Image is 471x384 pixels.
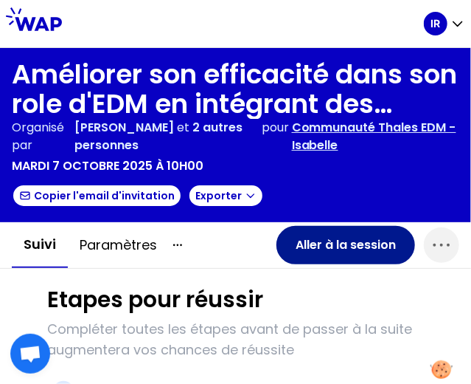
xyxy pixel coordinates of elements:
[292,119,459,154] p: Communauté Thales EDM - Isabelle
[12,157,203,175] p: mardi 7 octobre 2025 à 10h00
[47,319,424,360] p: Compléter toutes les étapes avant de passer à la suite augmentera vos chances de réussite
[74,119,174,136] span: [PERSON_NAME]
[74,119,243,154] span: 2 autres personnes
[262,119,289,154] p: pour
[12,184,182,208] button: Copier l'email d'invitation
[47,287,263,313] h1: Etapes pour réussir
[276,226,415,264] button: Aller à la session
[68,223,169,267] button: Paramètres
[12,60,459,119] h1: Améliorer son efficacité dans son role d'EDM en intégrant des nouvelles pratiques
[424,12,465,35] button: IR
[10,334,50,374] div: Ouvrir le chat
[12,222,68,268] button: Suivi
[74,119,259,154] p: et
[12,119,71,154] p: Organisé par
[188,184,264,208] button: Exporter
[431,16,441,31] p: IR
